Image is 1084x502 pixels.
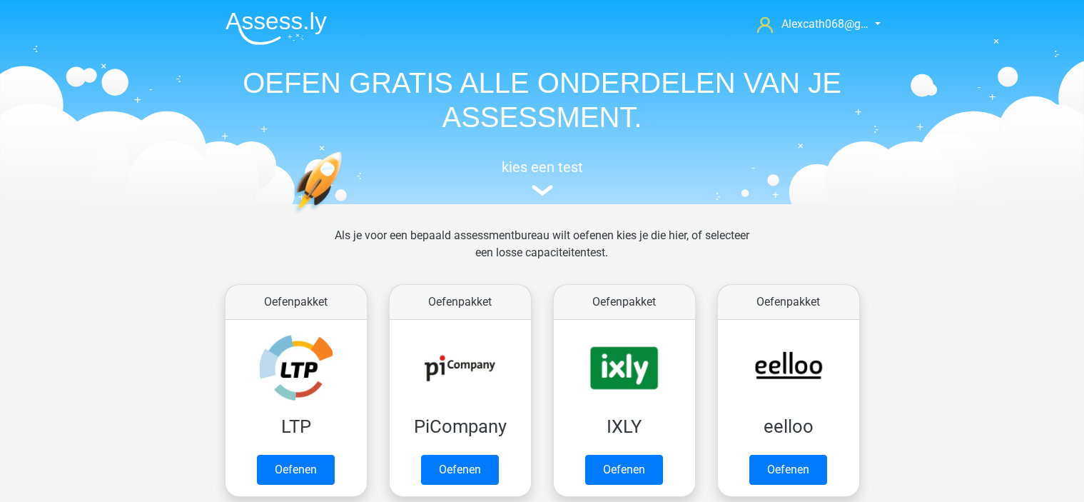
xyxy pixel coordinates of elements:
a: Oefenen [585,455,663,485]
img: assessment [532,185,553,196]
a: Oefenen [421,455,499,485]
img: oefenen [293,151,397,281]
span: Alexcath068@g… [781,17,868,31]
div: Als je voor een bepaald assessmentbureau wilt oefenen kies je die hier, of selecteer een losse ca... [323,227,761,278]
a: Oefenen [749,455,827,485]
a: Oefenen [257,455,335,485]
img: Assessly [226,11,327,45]
a: kies een test [214,159,871,196]
a: Alexcath068@g… [751,16,870,33]
h1: OEFEN GRATIS ALLE ONDERDELEN VAN JE ASSESSMENT. [214,66,871,134]
h5: kies een test [214,159,871,176]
